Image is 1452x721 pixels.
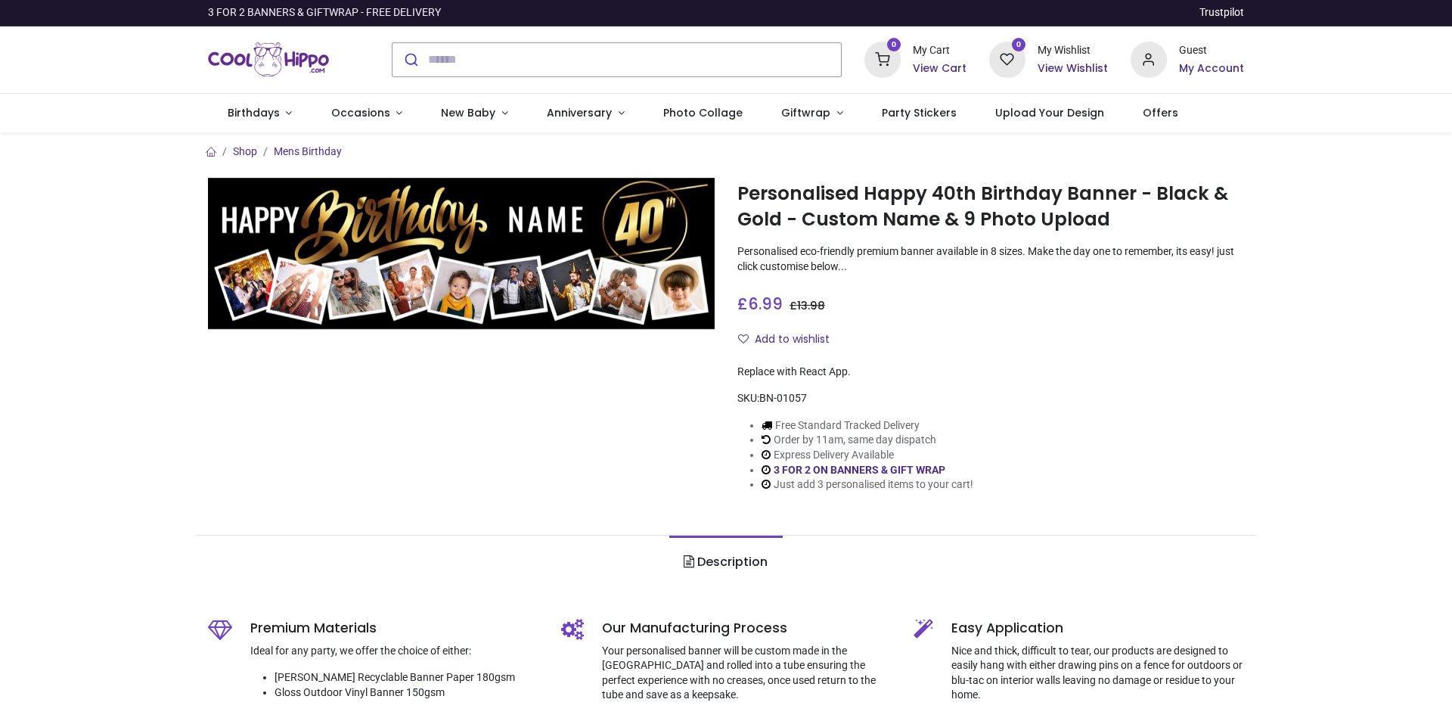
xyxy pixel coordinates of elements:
[331,105,390,120] span: Occasions
[951,619,1244,638] h5: Easy Application
[989,52,1025,64] a: 0
[602,644,892,703] p: Your personalised banner will be custom made in the [GEOGRAPHIC_DATA] and rolled into a tube ensu...
[951,644,1244,703] p: Nice and thick, difficult to tear, our products are designed to easily hang with either drawing p...
[864,52,901,64] a: 0
[250,644,538,659] p: Ideal for any party, we offer the choice of either:
[762,433,973,448] li: Order by 11am, same day dispatch
[208,178,715,330] img: Personalised Happy 40th Birthday Banner - Black & Gold - Custom Name & 9 Photo Upload
[422,94,528,133] a: New Baby
[602,619,892,638] h5: Our Manufacturing Process
[737,365,1244,380] div: Replace with React App.
[762,477,973,493] li: Just add 3 personalised items to your cart!
[275,670,538,685] li: [PERSON_NAME] Recyclable Banner Paper 180gsm
[208,94,312,133] a: Birthdays
[441,105,495,120] span: New Baby
[748,293,783,315] span: 6.99
[1179,61,1244,76] a: My Account
[882,105,957,120] span: Party Stickers
[228,105,280,120] span: Birthdays
[995,105,1104,120] span: Upload Your Design
[759,392,807,404] span: BN-01057
[669,536,782,589] a: Description
[208,39,329,81] a: Logo of Cool Hippo
[233,145,257,157] a: Shop
[762,418,973,434] li: Free Standard Tracked Delivery
[737,327,842,353] button: Add to wishlistAdd to wishlist
[275,685,538,701] li: Gloss Outdoor Vinyl Banner 150gsm
[392,43,428,76] button: Submit
[762,448,973,463] li: Express Delivery Available
[1199,5,1244,20] a: Trustpilot
[1179,43,1244,58] div: Guest
[887,38,901,52] sup: 0
[1038,61,1108,76] a: View Wishlist
[737,391,1244,406] div: SKU:
[913,43,966,58] div: My Cart
[781,105,830,120] span: Giftwrap
[1038,43,1108,58] div: My Wishlist
[312,94,422,133] a: Occasions
[274,145,342,157] a: Mens Birthday
[790,298,825,313] span: £
[762,94,862,133] a: Giftwrap
[208,5,441,20] div: 3 FOR 2 BANNERS & GIFTWRAP - FREE DELIVERY
[738,334,749,344] i: Add to wishlist
[547,105,612,120] span: Anniversary
[913,61,966,76] a: View Cart
[737,293,783,315] span: £
[663,105,743,120] span: Photo Collage
[1143,105,1178,120] span: Offers
[737,181,1244,233] h1: Personalised Happy 40th Birthday Banner - Black & Gold - Custom Name & 9 Photo Upload
[250,619,538,638] h5: Premium Materials
[774,464,945,476] a: 3 FOR 2 ON BANNERS & GIFT WRAP
[1012,38,1026,52] sup: 0
[737,244,1244,274] p: Personalised eco-friendly premium banner available in 8 sizes. Make the day one to remember, its ...
[208,39,329,81] img: Cool Hippo
[797,298,825,313] span: 13.98
[527,94,644,133] a: Anniversary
